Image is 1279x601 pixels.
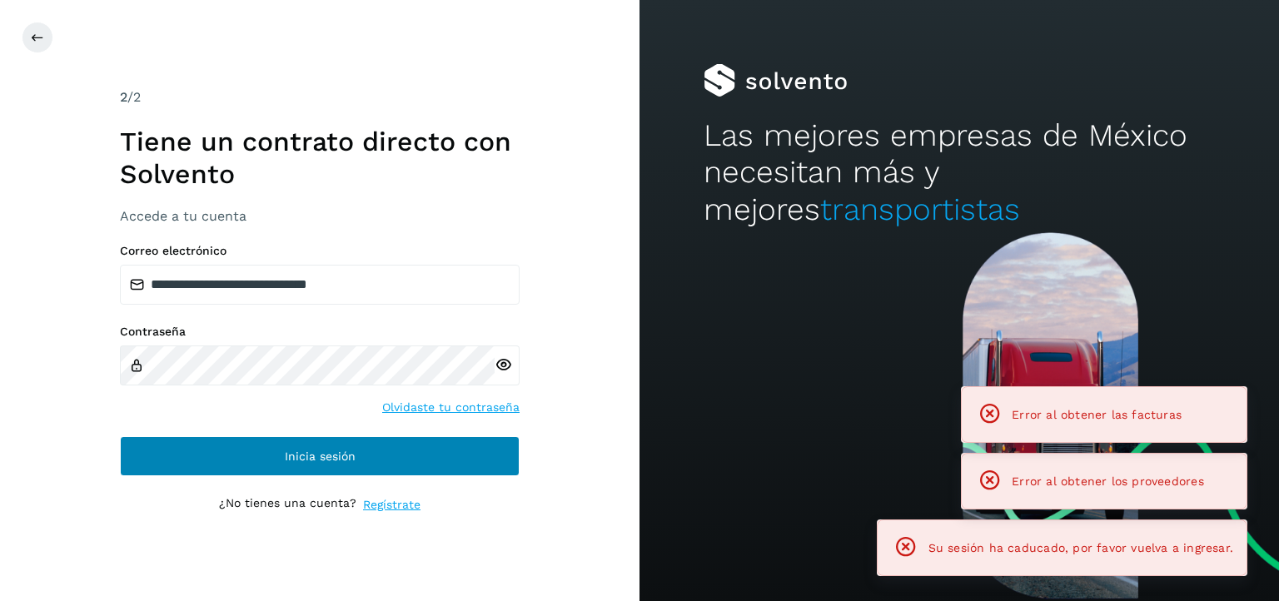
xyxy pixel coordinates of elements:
[120,89,127,105] span: 2
[704,117,1215,228] h2: Las mejores empresas de México necesitan más y mejores
[120,126,520,190] h1: Tiene un contrato directo con Solvento
[1012,408,1182,421] span: Error al obtener las facturas
[120,244,520,258] label: Correo electrónico
[820,191,1020,227] span: transportistas
[285,450,356,462] span: Inicia sesión
[363,496,421,514] a: Regístrate
[1012,474,1204,488] span: Error al obtener los proveedores
[120,325,520,339] label: Contraseña
[120,436,520,476] button: Inicia sesión
[382,399,520,416] a: Olvidaste tu contraseña
[120,87,520,107] div: /2
[120,208,520,224] h3: Accede a tu cuenta
[928,541,1233,554] span: Su sesión ha caducado, por favor vuelva a ingresar.
[219,496,356,514] p: ¿No tienes una cuenta?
